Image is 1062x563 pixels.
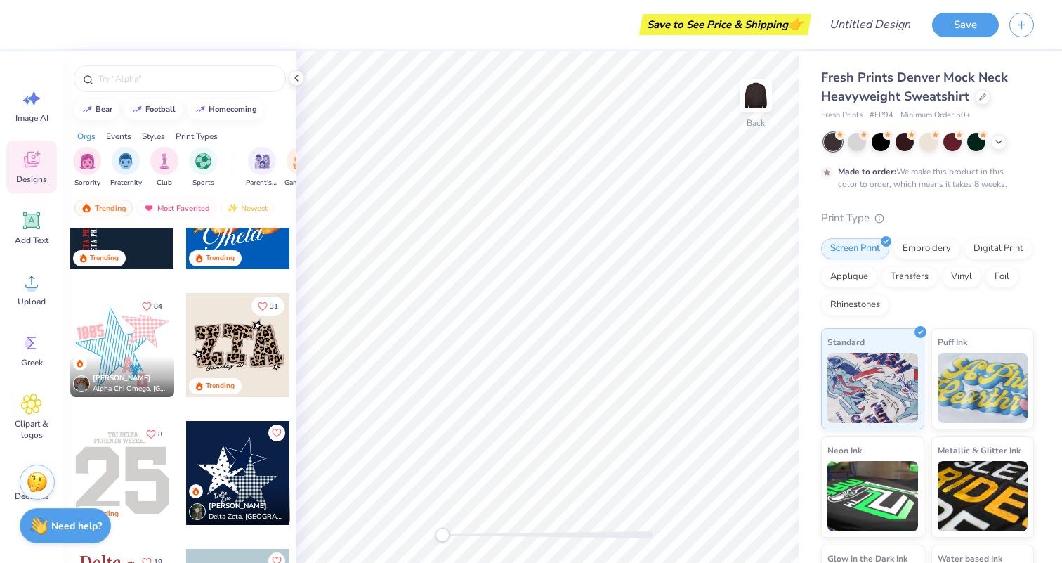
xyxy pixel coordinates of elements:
[942,266,981,287] div: Vinyl
[96,105,112,113] div: bear
[143,203,155,213] img: most_fav.gif
[110,178,142,188] span: Fraternity
[938,353,1028,423] img: Puff Ink
[827,443,862,458] span: Neon Ink
[110,147,142,188] div: filter for Fraternity
[176,130,218,143] div: Print Types
[15,112,48,124] span: Image AI
[270,303,278,310] span: 31
[195,105,206,114] img: trend_line.gif
[189,147,217,188] button: filter button
[131,105,143,114] img: trend_line.gif
[81,203,92,213] img: trending.gif
[74,200,133,216] div: Trending
[157,178,172,188] span: Club
[821,110,863,122] span: Fresh Prints
[932,13,999,37] button: Save
[16,174,47,185] span: Designs
[93,373,151,383] span: [PERSON_NAME]
[435,528,450,542] div: Accessibility label
[827,461,918,531] img: Neon Ink
[227,203,238,213] img: newest.gif
[97,72,277,86] input: Try "Alpha"
[137,200,216,216] div: Most Favorited
[18,296,46,307] span: Upload
[643,14,808,35] div: Save to See Price & Shipping
[118,153,133,169] img: Fraternity Image
[246,147,278,188] button: filter button
[838,165,1011,190] div: We make this product in this color to order, which means it takes 8 weeks.
[206,381,235,391] div: Trending
[821,238,889,259] div: Screen Print
[74,178,100,188] span: Sorority
[818,11,922,39] input: Untitled Design
[938,443,1021,458] span: Metallic & Glitter Ink
[881,266,938,287] div: Transfers
[157,153,172,169] img: Club Image
[209,501,267,511] span: [PERSON_NAME]
[8,418,55,441] span: Clipart & logos
[81,105,93,114] img: trend_line.gif
[79,153,96,169] img: Sorority Image
[268,425,285,441] button: Like
[293,153,309,169] img: Game Day Image
[142,130,165,143] div: Styles
[985,266,1018,287] div: Foil
[110,147,142,188] button: filter button
[150,147,178,188] button: filter button
[938,461,1028,531] img: Metallic & Glitter Ink
[73,147,101,188] div: filter for Sorority
[187,99,263,120] button: homecoming
[189,147,217,188] div: filter for Sports
[221,200,274,216] div: Newest
[195,153,211,169] img: Sports Image
[15,491,48,502] span: Decorate
[74,99,119,120] button: bear
[154,303,162,310] span: 84
[821,69,1008,105] span: Fresh Prints Denver Mock Neck Heavyweight Sweatshirt
[140,425,169,444] button: Like
[106,130,131,143] div: Events
[827,335,865,349] span: Standard
[788,15,804,32] span: 👉
[251,297,284,316] button: Like
[284,147,317,188] button: filter button
[73,147,101,188] button: filter button
[192,178,214,188] span: Sports
[136,297,169,316] button: Like
[209,512,284,522] span: Delta Zeta, [GEOGRAPHIC_DATA][US_STATE]
[51,519,102,533] strong: Need help?
[158,431,162,438] span: 8
[209,105,257,113] div: homecoming
[964,238,1032,259] div: Digital Print
[77,130,96,143] div: Orgs
[938,335,967,349] span: Puff Ink
[93,384,169,394] span: Alpha Chi Omega, [GEOGRAPHIC_DATA]
[838,166,896,177] strong: Made to order:
[827,353,918,423] img: Standard
[893,238,960,259] div: Embroidery
[900,110,971,122] span: Minimum Order: 50 +
[821,266,877,287] div: Applique
[254,153,270,169] img: Parent's Weekend Image
[21,357,43,368] span: Greek
[747,117,765,129] div: Back
[821,295,889,316] div: Rhinestones
[246,178,278,188] span: Parent's Weekend
[821,210,1034,226] div: Print Type
[870,110,893,122] span: # FP94
[90,253,119,264] div: Trending
[124,99,182,120] button: football
[15,235,48,246] span: Add Text
[150,147,178,188] div: filter for Club
[206,253,235,264] div: Trending
[246,147,278,188] div: filter for Parent's Weekend
[742,82,770,110] img: Back
[284,178,317,188] span: Game Day
[284,147,317,188] div: filter for Game Day
[145,105,176,113] div: football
